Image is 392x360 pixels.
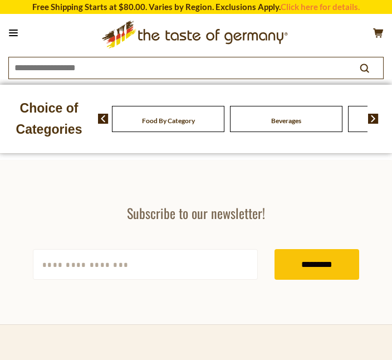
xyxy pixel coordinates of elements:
a: Food By Category [142,116,195,125]
a: Click here for details. [281,2,360,12]
img: previous arrow [98,114,109,124]
img: next arrow [368,114,379,124]
a: Beverages [271,116,301,125]
h3: Subscribe to our newsletter! [33,205,359,221]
